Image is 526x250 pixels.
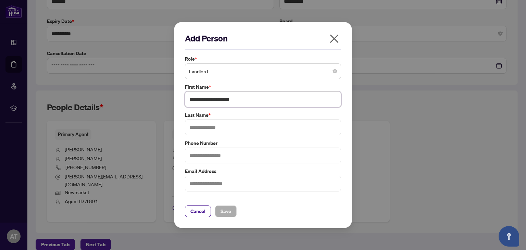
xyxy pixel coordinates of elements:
[185,111,341,119] label: Last Name
[185,167,341,175] label: Email Address
[189,65,337,78] span: Landlord
[185,33,341,44] h2: Add Person
[190,206,205,217] span: Cancel
[329,33,340,44] span: close
[499,226,519,247] button: Open asap
[333,69,337,73] span: close-circle
[185,139,341,147] label: Phone Number
[215,205,237,217] button: Save
[185,55,341,63] label: Role
[185,83,341,91] label: First Name
[185,205,211,217] button: Cancel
